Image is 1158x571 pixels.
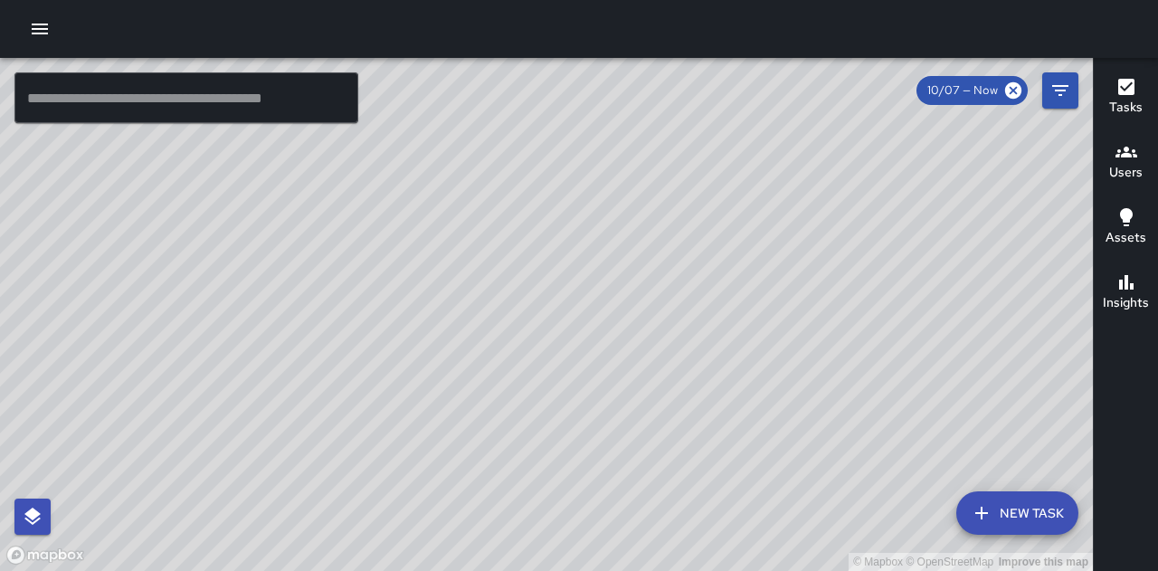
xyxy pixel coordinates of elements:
[1109,163,1143,183] h6: Users
[1106,228,1146,248] h6: Assets
[956,491,1078,535] button: New Task
[1094,261,1158,326] button: Insights
[1094,130,1158,195] button: Users
[1094,65,1158,130] button: Tasks
[916,76,1028,105] div: 10/07 — Now
[1042,72,1078,109] button: Filters
[1094,195,1158,261] button: Assets
[1103,293,1149,313] h6: Insights
[1109,98,1143,118] h6: Tasks
[916,81,1009,100] span: 10/07 — Now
